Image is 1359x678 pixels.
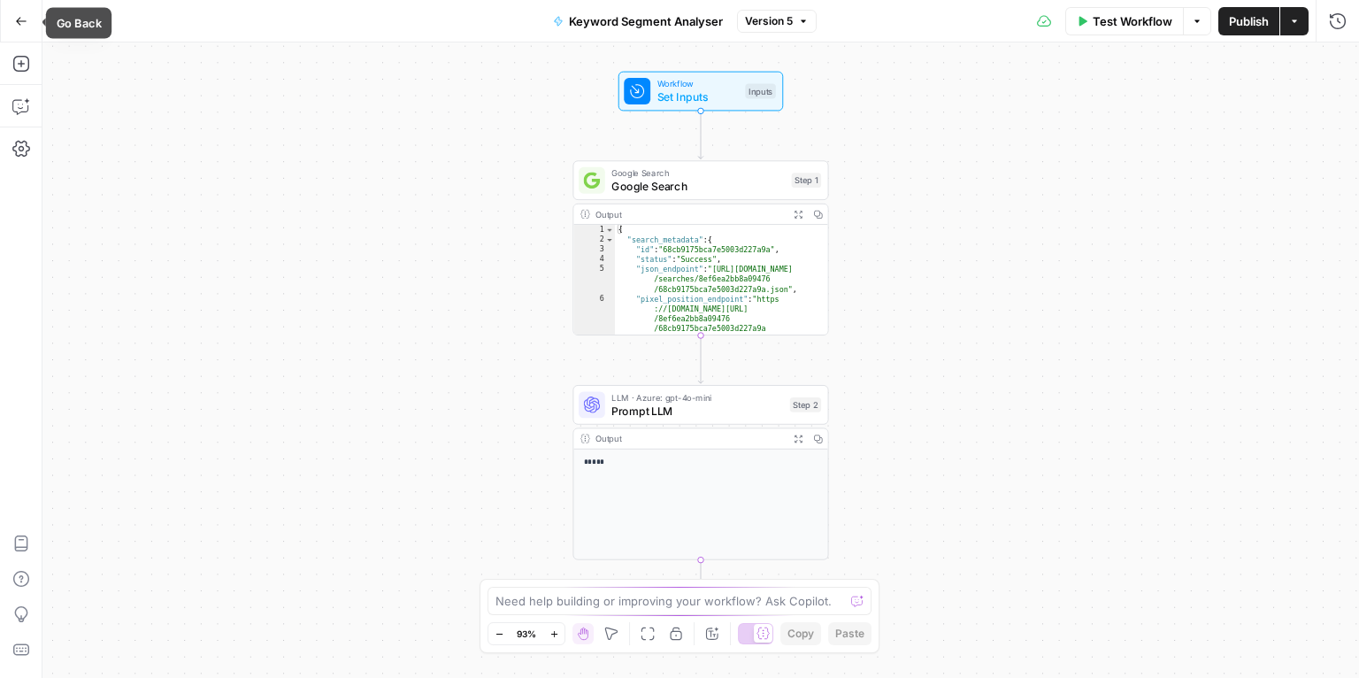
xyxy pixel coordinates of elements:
button: Version 5 [737,10,817,33]
span: Toggle code folding, rows 2 through 12 [605,235,614,244]
div: Step 2 [790,397,821,412]
g: Edge from step_1 to step_2 [698,335,703,383]
div: Step 1 [792,173,822,188]
span: Set Inputs [657,89,739,105]
span: LLM · Azure: gpt-4o-mini [611,391,783,404]
button: Copy [780,622,821,645]
div: 1 [573,225,615,235]
button: Keyword Segment Analyser [542,7,733,35]
div: 5 [573,265,615,295]
span: Toggle code folding, rows 1 through 320 [605,225,614,235]
div: Google SearchGoogle SearchStep 1Output{ "search_metadata":{ "id":"68cb9175bca7e5003d227a9a", "sta... [572,160,828,335]
g: Edge from start to step_1 [698,111,703,158]
button: Publish [1218,7,1279,35]
span: Keyword Segment Analyser [569,12,723,30]
span: Copy [787,626,814,642]
div: 6 [573,294,615,343]
div: 2 [573,235,615,244]
div: LLM · Azure: gpt-4o-miniPrompt LLMStep 2Output***** [572,385,828,560]
div: 3 [573,244,615,254]
span: Paste [835,626,864,642]
span: Publish [1229,12,1269,30]
span: 93% [517,627,536,641]
span: Prompt LLM [611,403,783,420]
span: Google Search [611,178,785,195]
div: WorkflowSet InputsInputs [572,72,828,112]
span: Test Workflow [1093,12,1172,30]
button: Test Workflow [1065,7,1183,35]
span: Google Search [611,166,785,180]
div: Inputs [745,84,776,99]
button: Paste [828,622,871,645]
span: Version 5 [745,13,793,29]
div: Output [595,432,784,445]
span: Workflow [657,77,739,90]
div: Output [595,207,784,220]
div: 4 [573,255,615,265]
